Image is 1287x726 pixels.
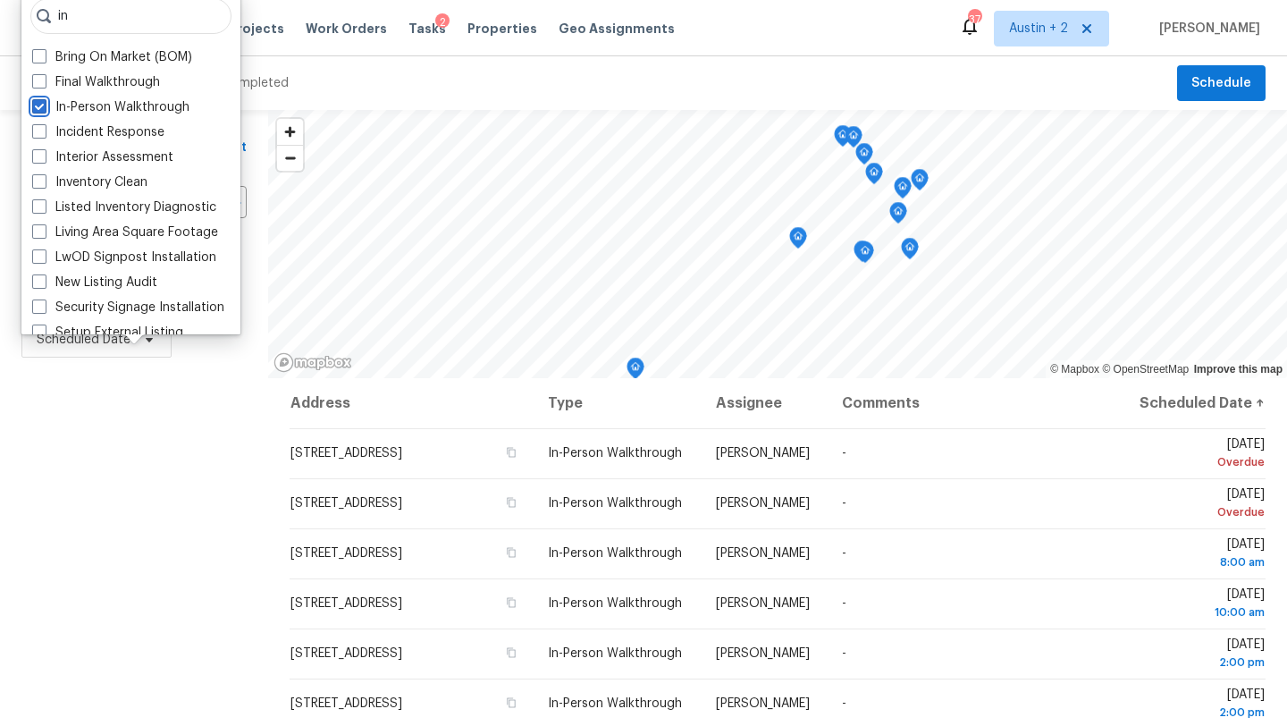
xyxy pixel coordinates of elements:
span: [PERSON_NAME] [716,497,810,510]
div: Map marker [911,169,929,197]
span: In-Person Walkthrough [548,547,682,560]
div: Map marker [889,202,907,230]
a: Mapbox homepage [273,352,352,373]
span: [STREET_ADDRESS] [290,697,402,710]
div: Completed [222,74,289,92]
th: Address [290,378,534,428]
button: Copy Address [503,695,519,711]
canvas: Map [268,110,1287,378]
label: New Listing Audit [32,274,157,291]
div: Overdue [1135,503,1265,521]
div: Overdue [1135,453,1265,471]
span: [STREET_ADDRESS] [290,647,402,660]
div: Map marker [845,126,862,154]
span: [DATE] [1135,538,1265,571]
span: [DATE] [1135,438,1265,471]
button: Copy Address [503,645,519,661]
span: - [842,697,846,710]
th: Assignee [702,378,828,428]
div: Map marker [789,227,807,255]
button: Schedule [1177,65,1266,102]
span: Scheduled Date [37,331,130,349]
span: [STREET_ADDRESS] [290,547,402,560]
span: [PERSON_NAME] [1152,20,1260,38]
span: - [842,597,846,610]
div: Map marker [865,163,883,190]
label: In-Person Walkthrough [32,98,189,116]
div: Map marker [901,238,919,266]
span: [DATE] [1135,488,1265,521]
a: Mapbox [1050,363,1099,376]
span: - [842,547,846,560]
span: [PERSON_NAME] [716,597,810,610]
div: Map marker [627,358,644,385]
div: Map marker [855,143,873,171]
div: Map marker [854,241,871,268]
div: Map marker [834,125,852,153]
span: Austin + 2 [1009,20,1068,38]
span: In-Person Walkthrough [548,697,682,710]
span: Geo Assignments [559,20,675,38]
span: In-Person Walkthrough [548,497,682,510]
span: Projects [229,20,284,38]
span: [DATE] [1135,638,1265,671]
span: - [842,647,846,660]
label: Living Area Square Footage [32,224,218,241]
span: [DATE] [1135,688,1265,722]
button: Copy Address [503,494,519,511]
button: Zoom in [277,119,303,145]
label: Final Walkthrough [32,73,160,91]
span: Properties [467,20,537,38]
span: [STREET_ADDRESS] [290,497,402,510]
a: OpenStreetMap [1102,363,1189,376]
label: Inventory Clean [32,173,147,191]
button: Copy Address [503,595,519,611]
button: Zoom out [277,145,303,171]
span: - [842,497,846,510]
span: [STREET_ADDRESS] [290,447,402,460]
span: [PERSON_NAME] [716,547,810,560]
div: Map marker [894,177,912,205]
div: 2 [435,13,450,31]
label: Interior Assessment [32,148,173,166]
label: Bring On Market (BOM) [32,48,192,66]
label: Incident Response [32,123,164,141]
label: Listed Inventory Diagnostic [32,198,216,216]
span: [PERSON_NAME] [716,697,810,710]
span: - [842,447,846,460]
label: Setup External Listing [32,324,183,342]
span: In-Person Walkthrough [548,647,682,660]
span: Zoom out [277,146,303,171]
th: Comments [828,378,1121,428]
span: Work Orders [306,20,387,38]
div: 2:00 pm [1135,654,1265,671]
div: 10:00 am [1135,604,1265,621]
button: Copy Address [503,444,519,460]
span: In-Person Walkthrough [548,597,682,610]
label: Security Signage Installation [32,299,224,317]
div: 2:00 pm [1135,704,1265,722]
div: 8:00 am [1135,553,1265,571]
div: 37 [968,11,980,29]
th: Type [534,378,702,428]
a: Improve this map [1194,363,1283,376]
button: Copy Address [503,544,519,561]
span: [PERSON_NAME] [716,447,810,460]
th: Scheduled Date ↑ [1121,378,1266,428]
span: [STREET_ADDRESS] [290,597,402,610]
div: Map marker [856,241,874,269]
label: LwOD Signpost Installation [32,249,216,266]
span: [PERSON_NAME] [716,647,810,660]
span: Tasks [408,22,446,35]
span: [DATE] [1135,588,1265,621]
span: In-Person Walkthrough [548,447,682,460]
span: Schedule [1191,72,1251,95]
